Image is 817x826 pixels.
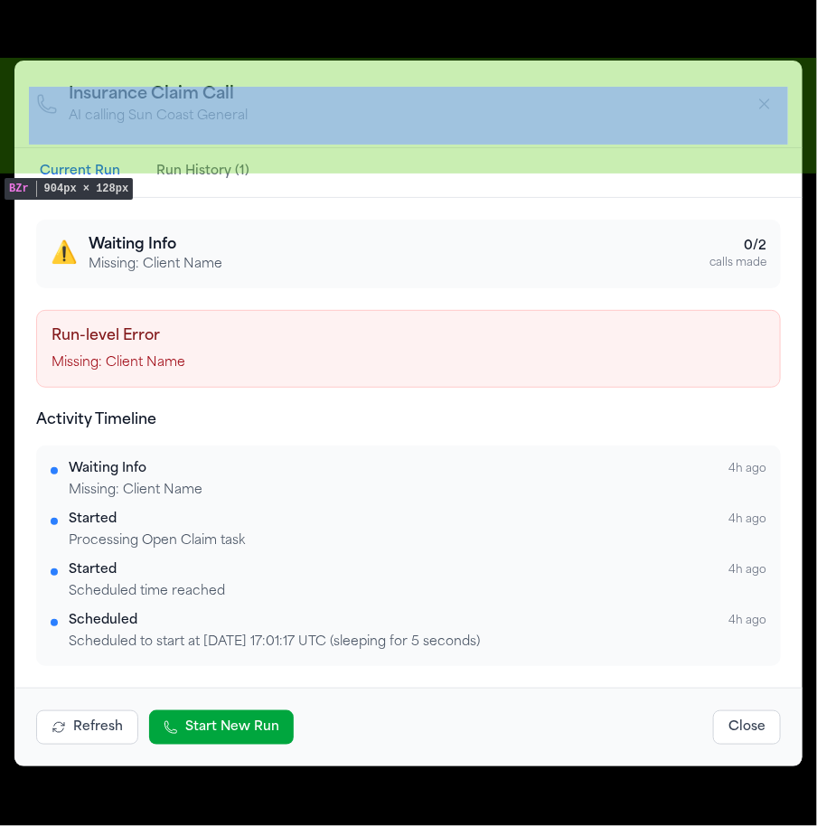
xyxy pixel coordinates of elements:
div: Scheduled time reached [69,583,766,601]
span: 4h ago [728,462,766,476]
div: Missing: Client Name [69,482,766,500]
span: 4h ago [728,512,766,527]
h4: Activity Timeline [36,409,781,431]
h4: Run-level Error [52,325,765,347]
div: calls made [709,256,766,270]
div: Scheduled to start at [DATE] 17:01:17 UTC (sleeping for 5 seconds) [69,634,766,652]
span: 4h ago [728,614,766,628]
div: 0 / 2 [709,238,766,256]
div: Processing Open Claim task [69,532,766,550]
button: Close [713,710,781,745]
p: Missing: Client Name [52,354,765,372]
span: 4h ago [728,563,766,577]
